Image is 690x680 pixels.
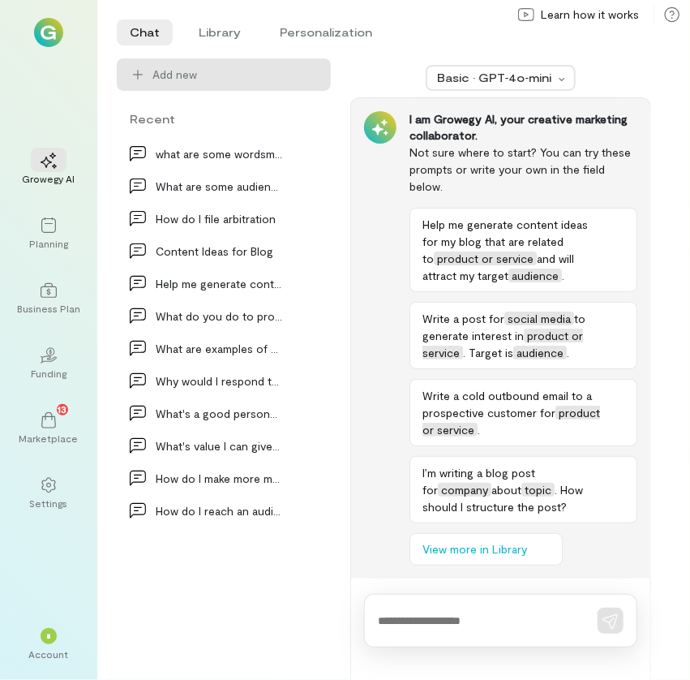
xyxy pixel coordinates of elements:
[438,483,491,497] span: company
[422,312,504,325] span: Write a post for
[422,217,588,265] span: Help me generate content ideas for my blog that are related to
[422,389,592,420] span: Write a cold outbound email to a prospective customer for
[463,346,513,359] span: . Target is
[156,470,282,487] div: How do I make more money out of $160?
[491,483,521,497] span: about
[409,302,637,369] button: Write a post forsocial mediato generate interest inproduct or service. Target isaudience.
[156,340,282,357] div: What are examples of evergreen content for person…
[156,145,282,162] div: what are some wordsmithing words to use for marke…
[58,402,67,416] span: 13
[434,252,537,265] span: product or service
[422,466,535,497] span: I’m writing a blog post for
[117,110,331,127] div: Recent
[409,379,637,446] button: Write a cold outbound email to a prospective customer forproduct or service.
[541,6,639,23] span: Learn how it works
[29,237,68,250] div: Planning
[508,269,562,282] span: audience
[156,275,282,292] div: Help me generate content ideas for my blog that a…
[186,19,254,45] li: Library
[562,269,564,282] span: .
[17,302,80,315] div: Business Plan
[156,308,282,325] div: What do you do to promote local events
[513,346,567,359] span: audience
[156,372,282,389] div: Why would I respond to the haters comments on soc…
[30,497,68,510] div: Settings
[19,399,78,458] a: Marketplace
[267,19,385,45] li: Personalization
[19,432,79,445] div: Marketplace
[156,243,282,260] div: Content Ideas for Blog
[409,533,563,566] button: View more in Library
[19,334,78,393] a: Funding
[156,210,282,227] div: How do I file arbitration
[504,312,574,325] span: social media
[156,437,282,454] div: What's value I can give to my viewers in the form…
[156,502,282,519] div: How do I reach an audience for men's suicide?
[409,111,637,144] div: I am Growegy AI, your creative marketing collaborator.
[152,67,318,83] span: Add new
[156,178,282,195] div: What are some audiences that are interested in re…
[567,346,569,359] span: .
[409,208,637,292] button: Help me generate content ideas for my blog that are related toproduct or serviceand will attract ...
[409,456,637,523] button: I’m writing a blog post forcompanyabouttopic. How should I structure the post?
[19,140,78,198] a: Growegy AI
[156,405,282,422] div: What's a good personal branding subjects to cover…
[117,19,173,45] li: Chat
[19,269,78,328] a: Business Plan
[478,423,480,437] span: .
[422,541,527,557] span: View more in Library
[19,464,78,523] a: Settings
[437,70,554,86] div: Basic · GPT‑4o‑mini
[23,172,75,185] div: Growegy AI
[409,144,637,195] div: Not sure where to start? You can try these prompts or write your own in the field below.
[31,367,66,380] div: Funding
[19,204,78,263] a: Planning
[521,483,555,497] span: topic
